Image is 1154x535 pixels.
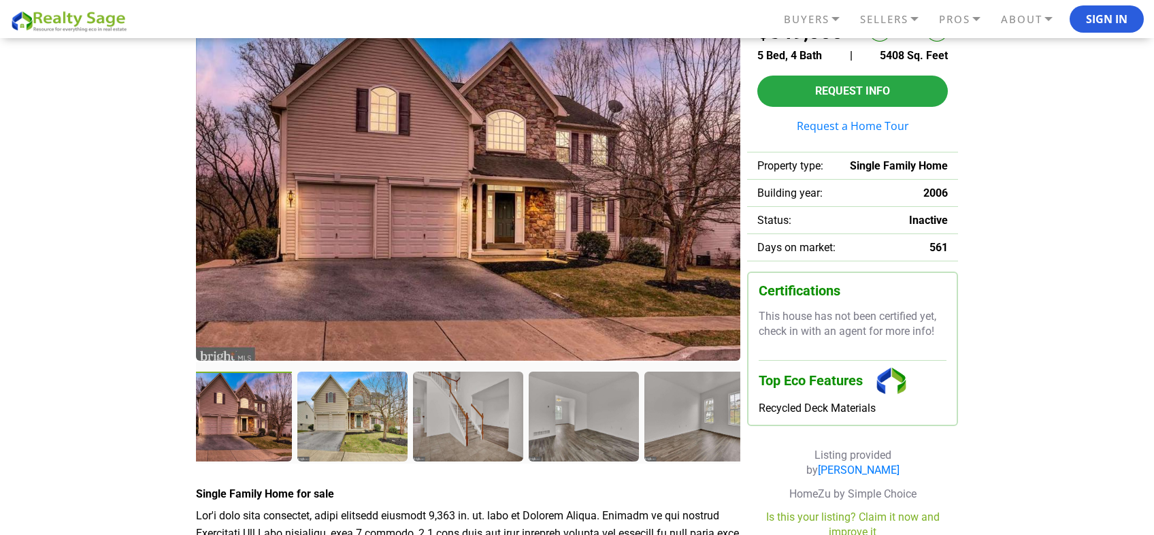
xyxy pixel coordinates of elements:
[929,241,948,254] span: 561
[780,7,857,31] a: BUYERS
[857,7,936,31] a: SELLERS
[757,76,948,107] button: Request Info
[757,159,823,172] span: Property type:
[757,187,823,199] span: Building year:
[818,464,900,476] a: [PERSON_NAME]
[759,402,946,415] div: Recycled Deck Materials
[936,7,998,31] a: PROS
[759,283,946,299] h3: Certifications
[757,120,948,131] a: Request a Home Tour
[998,7,1070,31] a: ABOUT
[880,49,948,62] span: 5408 Sq. Feet
[850,49,853,62] span: |
[923,187,948,199] span: 2006
[789,487,917,500] span: HomeZu by Simple Choice
[757,214,791,227] span: Status:
[759,360,946,402] h3: Top Eco Features
[850,159,948,172] span: Single Family Home
[909,214,948,227] span: Inactive
[759,309,946,340] p: This house has not been certified yet, check in with an agent for more info!
[196,487,740,500] h4: Single Family Home for sale
[10,9,133,33] img: REALTY SAGE
[806,449,900,476] span: Listing provided by
[757,241,836,254] span: Days on market:
[757,49,822,62] span: 5 Bed, 4 Bath
[1070,5,1144,33] button: Sign In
